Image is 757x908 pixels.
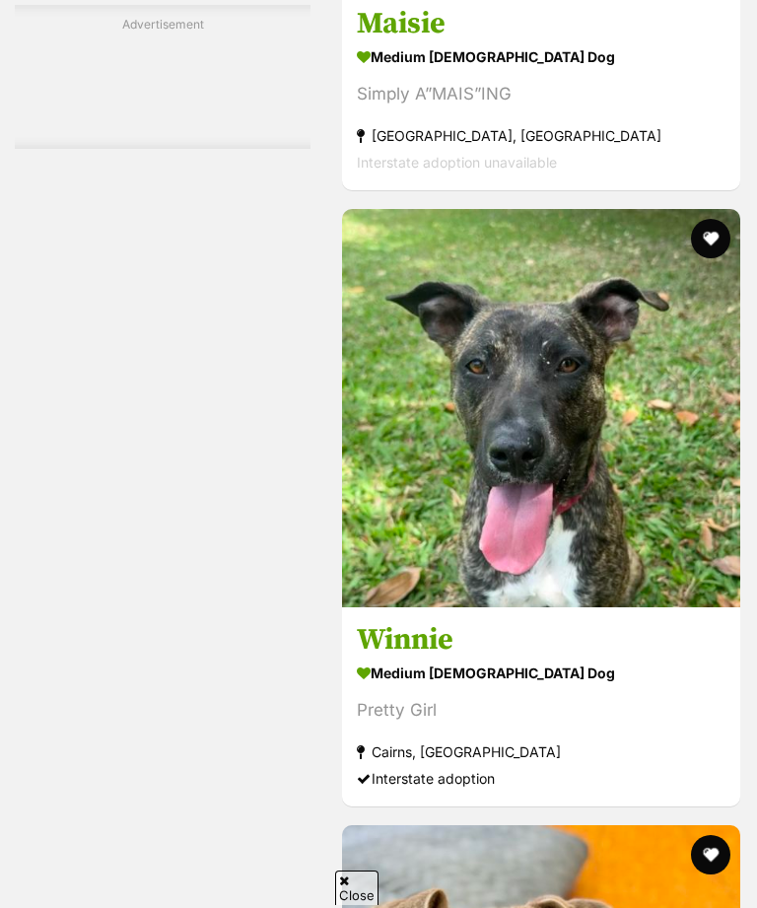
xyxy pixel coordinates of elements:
[342,209,740,607] img: Winnie - American Staffordshire Terrier Dog
[691,219,730,258] button: favourite
[691,835,730,874] button: favourite
[357,765,725,792] div: Interstate adoption
[278,2,294,18] img: consumer-privacy-logo.png
[15,5,310,149] div: Advertisement
[357,81,725,107] div: Simply A”MAIS”ING
[357,659,725,687] strong: medium [DEMOGRAPHIC_DATA] Dog
[357,5,725,42] h3: Maisie
[357,621,725,659] h3: Winnie
[357,122,725,149] strong: [GEOGRAPHIC_DATA], [GEOGRAPHIC_DATA]
[342,606,740,806] a: Winnie medium [DEMOGRAPHIC_DATA] Dog Pretty Girl Cairns, [GEOGRAPHIC_DATA] Interstate adoption
[357,154,557,171] span: Interstate adoption unavailable
[357,738,725,765] strong: Cairns, [GEOGRAPHIC_DATA]
[335,871,378,905] span: Close
[276,2,296,18] a: Privacy Notification
[357,697,725,724] div: Pretty Girl
[357,42,725,71] strong: medium [DEMOGRAPHIC_DATA] Dog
